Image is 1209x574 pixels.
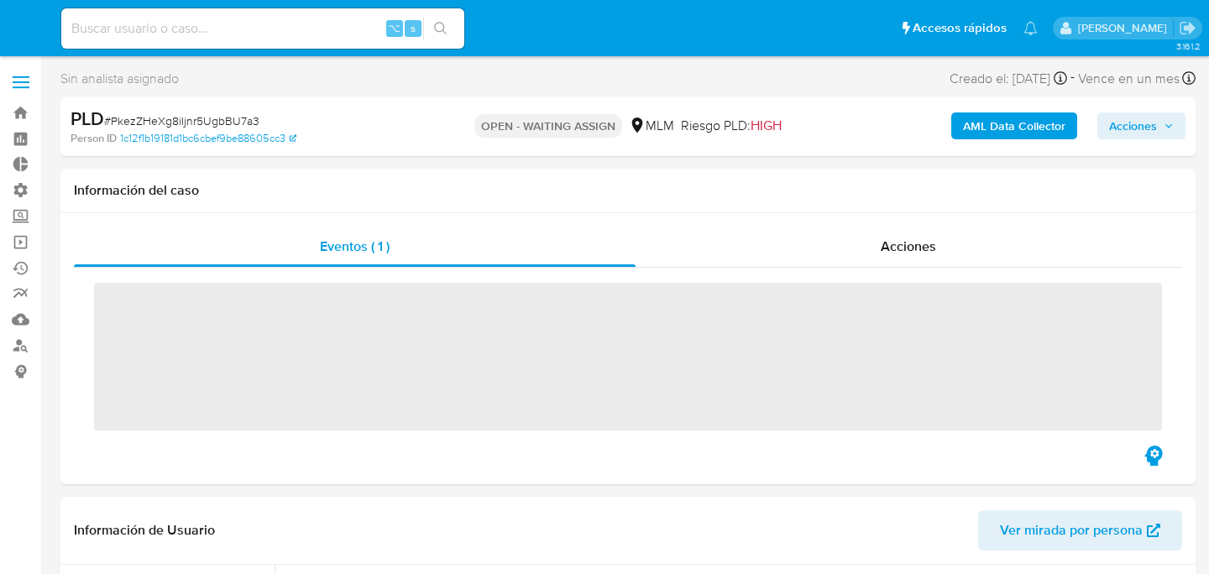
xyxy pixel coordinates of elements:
span: s [411,20,416,36]
b: AML Data Collector [963,112,1065,139]
span: Vence en un mes [1078,70,1180,88]
span: HIGH [751,116,782,135]
input: Buscar usuario o caso... [61,18,464,39]
span: Ver mirada por persona [1000,510,1143,551]
span: ⌥ [388,20,400,36]
button: AML Data Collector [951,112,1077,139]
span: Accesos rápidos [913,19,1007,37]
span: Eventos ( 1 ) [320,237,390,256]
span: Riesgo PLD: [681,117,782,135]
h1: Información de Usuario [74,522,215,539]
a: Salir [1179,19,1196,37]
span: ‌ [94,283,1162,430]
span: Acciones [881,237,936,256]
a: 1c12f1b19181d1bc6cbef9be88605cc3 [120,131,296,146]
button: search-icon [423,17,458,40]
span: Sin analista asignado [60,70,179,88]
p: OPEN - WAITING ASSIGN [474,114,622,138]
span: - [1070,67,1075,90]
p: juan.calo@mercadolibre.com [1078,20,1173,36]
div: Creado el: [DATE] [950,67,1067,90]
button: Acciones [1097,112,1185,139]
b: Person ID [71,131,117,146]
span: Acciones [1109,112,1157,139]
div: MLM [629,117,674,135]
a: Notificaciones [1023,21,1038,35]
h1: Información del caso [74,182,1182,199]
span: # PkezZHeXg8iIjnr5UgbBU7a3 [104,112,259,129]
button: Ver mirada por persona [978,510,1182,551]
b: PLD [71,105,104,132]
